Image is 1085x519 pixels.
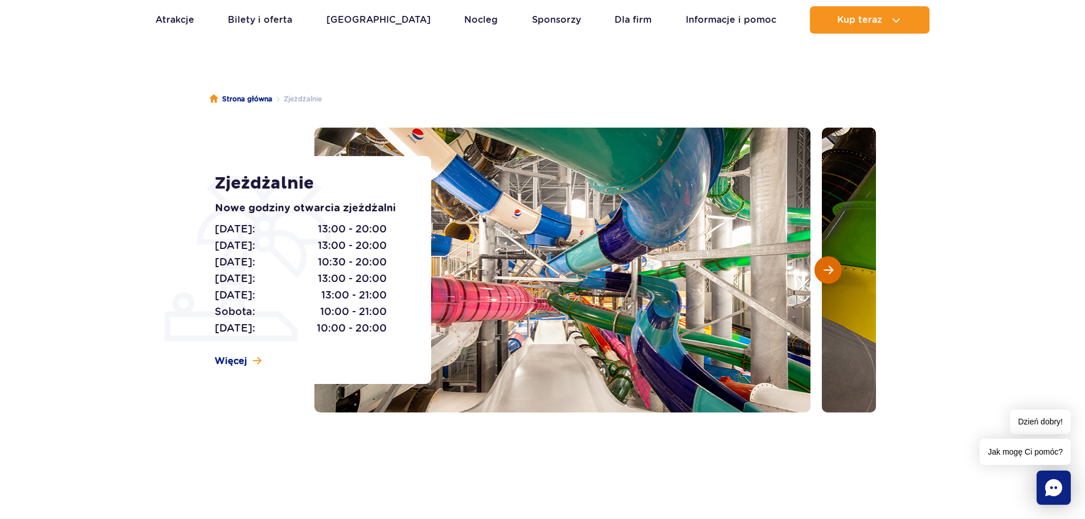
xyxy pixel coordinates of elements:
[215,271,255,287] span: [DATE]:
[215,221,255,237] span: [DATE]:
[810,6,930,34] button: Kup teraz
[215,254,255,270] span: [DATE]:
[155,6,194,34] a: Atrakcje
[320,304,387,320] span: 10:00 - 21:00
[615,6,652,34] a: Dla firm
[228,6,292,34] a: Bilety i oferta
[318,254,387,270] span: 10:30 - 20:00
[318,221,387,237] span: 13:00 - 20:00
[532,6,581,34] a: Sponsorzy
[215,201,406,216] p: Nowe godziny otwarcia zjeżdżalni
[686,6,776,34] a: Informacje i pomoc
[215,304,255,320] span: Sobota:
[215,287,255,303] span: [DATE]:
[1037,471,1071,505] div: Chat
[814,256,842,284] button: Następny slajd
[215,320,255,336] span: [DATE]:
[215,355,247,367] span: Więcej
[1010,410,1071,434] span: Dzień dobry!
[318,238,387,254] span: 13:00 - 20:00
[215,238,255,254] span: [DATE]:
[215,173,406,194] h1: Zjeżdżalnie
[215,355,261,367] a: Więcej
[464,6,498,34] a: Nocleg
[210,93,272,105] a: Strona główna
[326,6,431,34] a: [GEOGRAPHIC_DATA]
[321,287,387,303] span: 13:00 - 21:00
[272,93,322,105] li: Zjeżdżalnie
[318,271,387,287] span: 13:00 - 20:00
[317,320,387,336] span: 10:00 - 20:00
[980,439,1071,465] span: Jak mogę Ci pomóc?
[837,15,882,25] span: Kup teraz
